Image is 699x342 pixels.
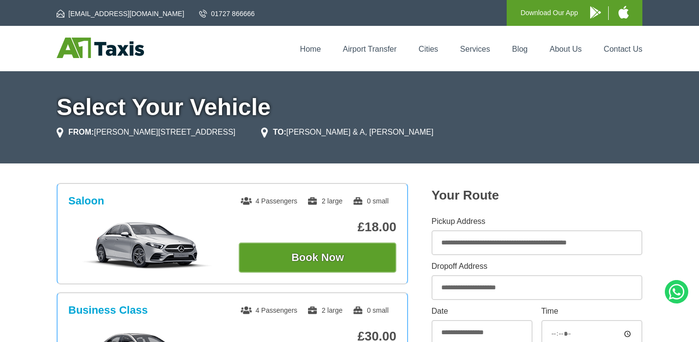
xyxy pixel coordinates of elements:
[261,126,433,138] li: [PERSON_NAME] & A, [PERSON_NAME]
[300,45,321,53] a: Home
[604,45,642,53] a: Contact Us
[68,128,94,136] strong: FROM:
[57,9,184,19] a: [EMAIL_ADDRESS][DOMAIN_NAME]
[419,45,438,53] a: Cities
[68,195,104,207] h3: Saloon
[239,242,396,273] button: Book Now
[352,306,389,314] span: 0 small
[57,38,144,58] img: A1 Taxis St Albans LTD
[590,6,601,19] img: A1 Taxis Android App
[550,45,582,53] a: About Us
[74,221,221,270] img: Saloon
[432,188,642,203] h2: Your Route
[618,6,629,19] img: A1 Taxis iPhone App
[512,45,528,53] a: Blog
[239,220,396,235] p: £18.00
[565,321,694,342] iframe: chat widget
[460,45,490,53] a: Services
[273,128,286,136] strong: TO:
[541,307,642,315] label: Time
[241,197,297,205] span: 4 Passengers
[432,262,642,270] label: Dropoff Address
[199,9,255,19] a: 01727 866666
[520,7,578,19] p: Download Our App
[307,306,343,314] span: 2 large
[307,197,343,205] span: 2 large
[432,307,533,315] label: Date
[432,218,642,225] label: Pickup Address
[241,306,297,314] span: 4 Passengers
[352,197,389,205] span: 0 small
[68,304,148,317] h3: Business Class
[57,96,642,119] h1: Select Your Vehicle
[343,45,396,53] a: Airport Transfer
[57,126,235,138] li: [PERSON_NAME][STREET_ADDRESS]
